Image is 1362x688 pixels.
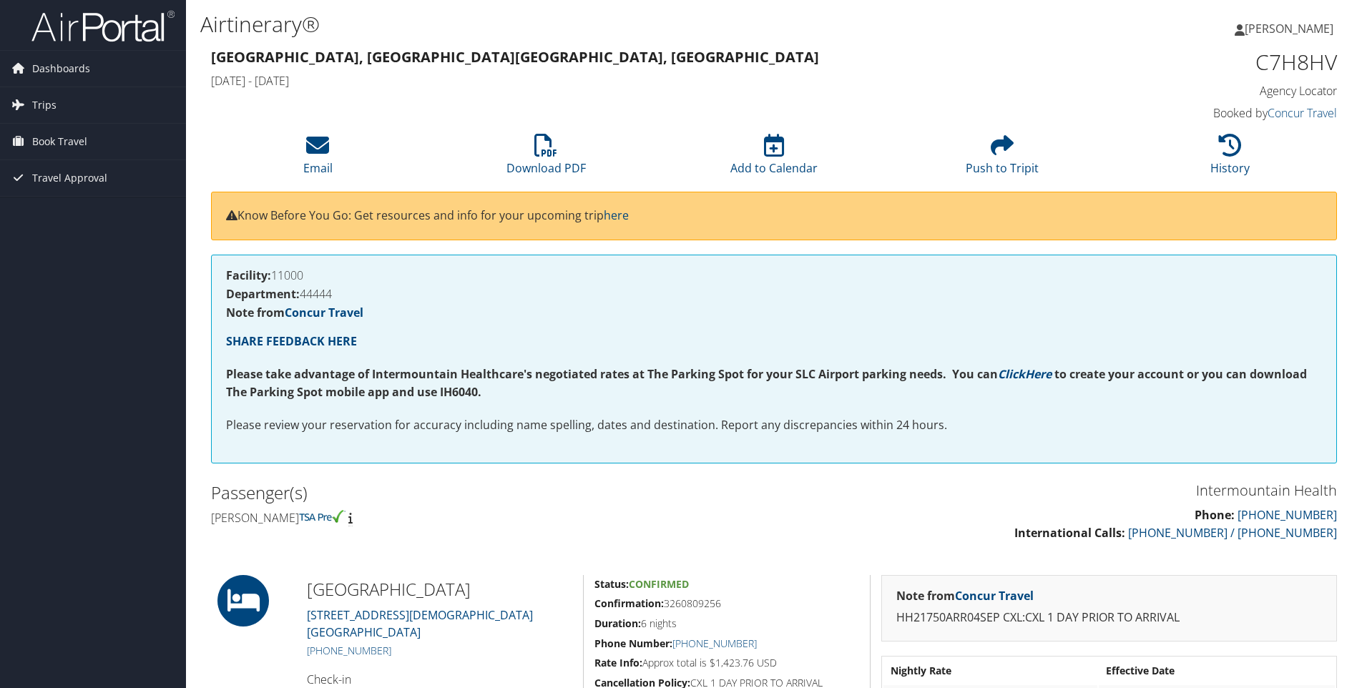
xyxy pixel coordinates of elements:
h4: [DATE] - [DATE] [211,73,1050,89]
img: tsa-precheck.png [299,510,346,523]
h2: [GEOGRAPHIC_DATA] [307,577,572,601]
img: airportal-logo.png [31,9,175,43]
a: Add to Calendar [730,142,818,176]
span: Book Travel [32,124,87,159]
a: Download PDF [506,142,586,176]
a: Click [998,366,1025,382]
p: Know Before You Go: Get resources and info for your upcoming trip [226,207,1322,225]
a: Concur Travel [1268,105,1337,121]
h4: Check-in [307,672,572,687]
h4: 11000 [226,270,1322,281]
h4: [PERSON_NAME] [211,510,763,526]
strong: [GEOGRAPHIC_DATA], [GEOGRAPHIC_DATA] [GEOGRAPHIC_DATA], [GEOGRAPHIC_DATA] [211,47,819,67]
a: [PERSON_NAME] [1235,7,1348,50]
strong: International Calls: [1014,525,1125,541]
h4: Agency Locator [1072,83,1337,99]
strong: Phone: [1195,507,1235,523]
strong: Status: [594,577,629,591]
strong: Phone Number: [594,637,672,650]
a: [PHONE_NUMBER] [672,637,757,650]
a: Here [1025,366,1052,382]
a: here [604,207,629,223]
th: Nightly Rate [883,658,1097,684]
a: [PHONE_NUMBER] / [PHONE_NUMBER] [1128,525,1337,541]
h2: Passenger(s) [211,481,763,505]
a: Concur Travel [285,305,363,320]
h1: C7H8HV [1072,47,1337,77]
a: SHARE FEEDBACK HERE [226,333,357,349]
a: Concur Travel [955,588,1034,604]
span: Trips [32,87,57,123]
strong: Note from [226,305,363,320]
h5: 6 nights [594,616,859,631]
h5: 3260809256 [594,596,859,611]
strong: Duration: [594,616,641,630]
a: Email [303,142,333,176]
h4: 44444 [226,288,1322,300]
span: [PERSON_NAME] [1245,21,1333,36]
span: Confirmed [629,577,689,591]
h4: Booked by [1072,105,1337,121]
strong: Note from [896,588,1034,604]
th: Effective Date [1099,658,1335,684]
p: HH21750ARR04SEP CXL:CXL 1 DAY PRIOR TO ARRIVAL [896,609,1322,627]
strong: Confirmation: [594,596,664,610]
a: [PHONE_NUMBER] [1238,507,1337,523]
strong: Facility: [226,267,271,283]
h1: Airtinerary® [200,9,965,39]
a: [PHONE_NUMBER] [307,644,391,657]
a: History [1210,142,1250,176]
span: Dashboards [32,51,90,87]
a: [STREET_ADDRESS][DEMOGRAPHIC_DATA][GEOGRAPHIC_DATA] [307,607,533,640]
span: Travel Approval [32,160,107,196]
p: Please review your reservation for accuracy including name spelling, dates and destination. Repor... [226,416,1322,435]
a: Push to Tripit [966,142,1039,176]
strong: Department: [226,286,300,302]
strong: Please take advantage of Intermountain Healthcare's negotiated rates at The Parking Spot for your... [226,366,998,382]
h3: Intermountain Health [785,481,1337,501]
strong: Rate Info: [594,656,642,669]
h5: Approx total is $1,423.76 USD [594,656,859,670]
